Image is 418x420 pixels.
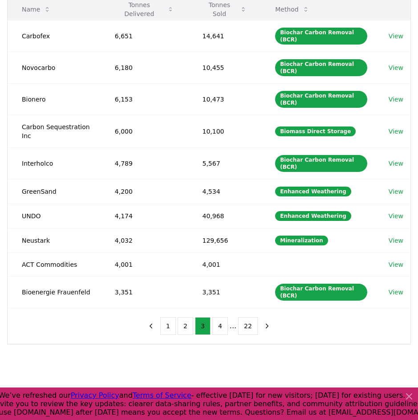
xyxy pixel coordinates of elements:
[212,317,228,335] button: 4
[389,187,403,196] a: View
[389,236,403,245] a: View
[389,127,403,136] a: View
[188,115,261,147] td: 10,100
[188,147,261,179] td: 5,567
[101,276,188,308] td: 3,351
[101,228,188,253] td: 4,032
[101,115,188,147] td: 6,000
[8,276,101,308] td: Bioenergie Frauenfeld
[275,187,351,196] div: Enhanced Weathering
[230,321,236,331] li: ...
[195,0,254,18] button: Tonnes Sold
[389,159,403,168] a: View
[101,52,188,83] td: 6,180
[389,260,403,269] a: View
[260,317,275,335] button: next page
[8,83,101,115] td: Bionero
[178,317,193,335] button: 2
[275,284,367,301] div: Biochar Carbon Removal (BCR)
[188,253,261,276] td: 4,001
[8,52,101,83] td: Novocarbo
[188,204,261,228] td: 40,968
[188,276,261,308] td: 3,351
[275,28,367,45] div: Biochar Carbon Removal (BCR)
[275,91,367,108] div: Biochar Carbon Removal (BCR)
[389,32,403,41] a: View
[275,126,356,136] div: Biomass Direct Storage
[275,155,367,172] div: Biochar Carbon Removal (BCR)
[8,147,101,179] td: Interholco
[188,20,261,52] td: 14,641
[101,147,188,179] td: 4,789
[275,236,328,245] div: Mineralization
[160,317,176,335] button: 1
[188,228,261,253] td: 129,656
[188,52,261,83] td: 10,455
[143,317,158,335] button: previous page
[268,0,317,18] button: Method
[101,179,188,204] td: 4,200
[8,204,101,228] td: UNDO
[8,179,101,204] td: GreenSand
[101,204,188,228] td: 4,174
[188,179,261,204] td: 4,534
[238,317,258,335] button: 22
[389,95,403,104] a: View
[389,63,403,72] a: View
[101,20,188,52] td: 6,651
[8,253,101,276] td: ACT Commodities
[188,83,261,115] td: 10,473
[275,59,367,76] div: Biochar Carbon Removal (BCR)
[389,288,403,297] a: View
[8,228,101,253] td: Neustark
[8,115,101,147] td: Carbon Sequestration Inc
[108,0,181,18] button: Tonnes Delivered
[101,83,188,115] td: 6,153
[195,317,211,335] button: 3
[275,211,351,221] div: Enhanced Weathering
[8,20,101,52] td: Carbofex
[15,0,58,18] button: Name
[101,253,188,276] td: 4,001
[389,212,403,220] a: View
